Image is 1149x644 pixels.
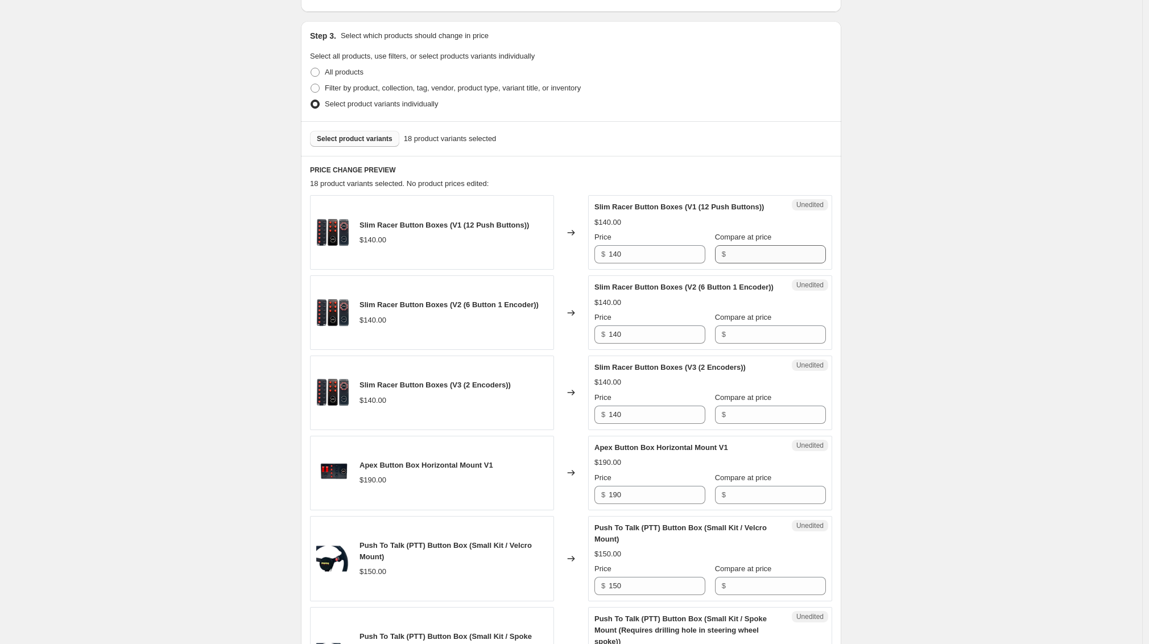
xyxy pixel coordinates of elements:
span: Slim Racer Button Boxes (V1 (12 Push Buttons)) [594,203,764,211]
span: Select all products, use filters, or select products variants individually [310,52,535,60]
span: All products [325,68,363,76]
span: Compare at price [715,233,772,241]
span: Slim Racer Button Boxes (V3 (2 Encoders)) [594,363,746,371]
span: $190.00 [594,458,621,467]
span: Slim Racer Button Boxes (V2 (6 Button 1 Encoder)) [594,283,774,291]
span: Compare at price [715,393,772,402]
span: Apex Button Box Horizontal Mount V1 [594,443,728,452]
span: Slim Racer Button Boxes (V1 (12 Push Buttons)) [359,221,529,229]
p: Select which products should change in price [341,30,489,42]
span: Price [594,473,611,482]
span: $ [722,250,726,258]
span: $ [601,581,605,590]
span: Apex Button Box Horizontal Mount V1 [359,461,493,469]
h2: Step 3. [310,30,336,42]
span: Unedited [796,200,824,209]
img: Bundle_Transparent_Product_Images_36_34e3a206-40d9-4307-9702-39a72eed7cf0_80x.png [316,542,350,576]
span: Unedited [796,280,824,290]
span: $ [601,250,605,258]
span: $190.00 [359,476,386,484]
span: $ [601,330,605,338]
span: Price [594,393,611,402]
span: Unedited [796,361,824,370]
img: HorizontalV1_80x.png [316,456,350,490]
span: Push To Talk (PTT) Button Box (Small Kit / Velcro Mount) [594,523,767,543]
button: Select product variants [310,131,399,147]
span: Compare at price [715,473,772,482]
span: $140.00 [359,236,386,244]
span: 18 product variants selected. No product prices edited: [310,179,489,188]
span: $150.00 [594,550,621,558]
span: Unedited [796,441,824,450]
span: $ [722,581,726,590]
span: $140.00 [359,316,386,324]
span: Unedited [796,521,824,530]
span: Unedited [796,612,824,621]
img: BundleTransparentProductImages_39_80x.png [316,375,350,410]
span: 18 product variants selected [404,133,497,145]
span: Filter by product, collection, tag, vendor, product type, variant title, or inventory [325,84,581,92]
img: BundleTransparentProductImages_39_80x.png [316,296,350,330]
span: Select product variants individually [325,100,438,108]
span: $150.00 [359,567,386,576]
span: $140.00 [594,378,621,386]
span: Slim Racer Button Boxes (V2 (6 Button 1 Encoder)) [359,300,539,309]
span: Price [594,564,611,573]
span: Price [594,233,611,241]
span: Compare at price [715,564,772,573]
span: $ [722,490,726,499]
img: BundleTransparentProductImages_39_80x.png [316,216,350,250]
span: Slim Racer Button Boxes (V3 (2 Encoders)) [359,381,511,389]
h6: PRICE CHANGE PREVIEW [310,166,832,175]
span: Price [594,313,611,321]
span: $140.00 [594,298,621,307]
span: $ [601,410,605,419]
span: Push To Talk (PTT) Button Box (Small Kit / Velcro Mount) [359,541,532,561]
span: Compare at price [715,313,772,321]
span: $140.00 [594,218,621,226]
span: $ [722,330,726,338]
span: $ [601,490,605,499]
span: $140.00 [359,396,386,404]
span: $ [722,410,726,419]
span: Select product variants [317,134,392,143]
